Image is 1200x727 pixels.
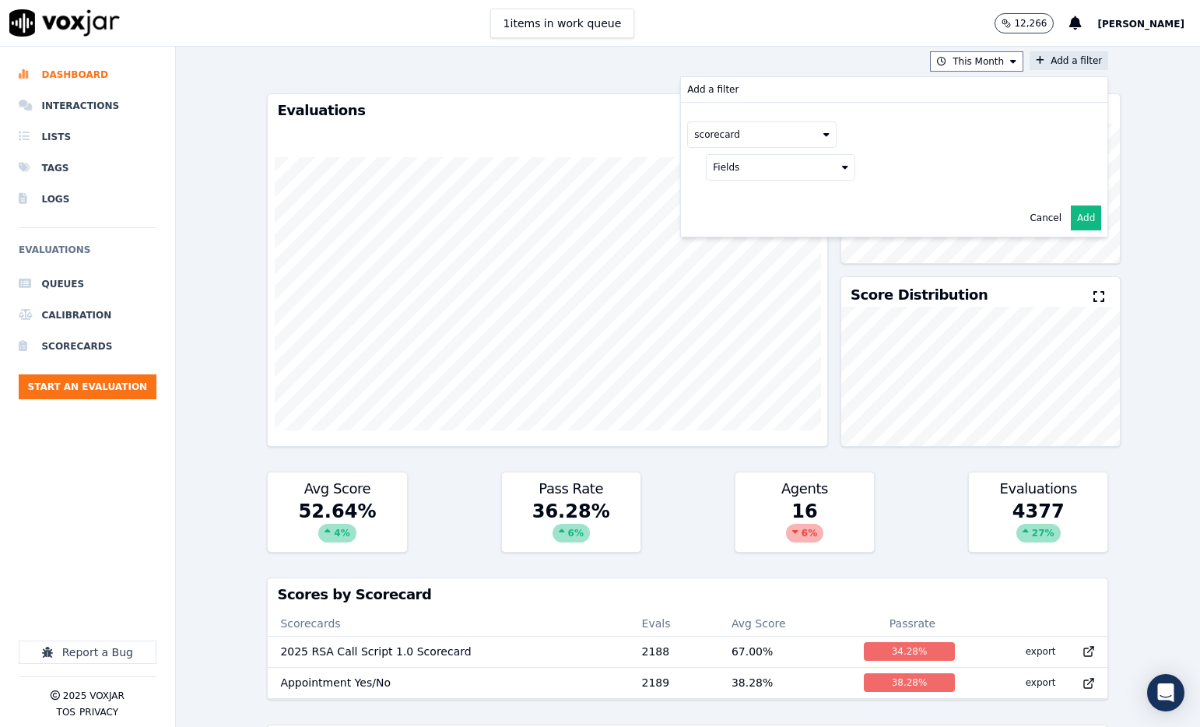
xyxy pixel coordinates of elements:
[502,499,640,552] div: 36.28 %
[63,690,125,702] p: 2025 Voxjar
[19,641,156,664] button: Report a Bug
[735,499,874,552] div: 16
[277,588,1098,602] h3: Scores by Scorecard
[9,9,120,37] img: voxjar logo
[553,524,590,543] div: 6 %
[786,524,823,543] div: 6 %
[1014,17,1047,30] p: 12,266
[19,153,156,184] a: Tags
[864,642,955,661] div: 34.28 %
[706,154,855,181] button: Fields
[19,59,156,90] a: Dashboard
[511,482,631,496] h3: Pass Rate
[1097,19,1184,30] span: [PERSON_NAME]
[268,499,406,552] div: 52.64 %
[630,636,719,667] td: 2188
[1030,51,1108,70] button: Add a filterAdd a filter scorecard Fields Cancel Add
[19,121,156,153] a: Lists
[719,667,851,698] td: 38.28 %
[1016,524,1061,543] div: 27 %
[1030,212,1061,224] button: Cancel
[19,374,156,399] button: Start an Evaluation
[318,524,356,543] div: 4 %
[630,667,719,698] td: 2189
[19,269,156,300] a: Queues
[687,121,837,148] button: scorecard
[79,706,118,718] button: Privacy
[969,499,1107,552] div: 4377
[268,611,629,636] th: Scorecards
[864,673,955,692] div: 38.28 %
[19,241,156,269] h6: Evaluations
[1013,639,1068,664] button: export
[995,13,1054,33] button: 12,266
[630,611,719,636] th: Evals
[268,636,629,667] td: 2025 RSA Call Script 1.0 Scorecard
[57,706,75,718] button: TOS
[277,482,397,496] h3: Avg Score
[1013,670,1068,695] button: export
[851,288,988,302] h3: Score Distribution
[19,184,156,215] a: Logs
[268,667,629,698] td: Appointment Yes/No
[719,611,851,636] th: Avg Score
[719,636,851,667] td: 67.00 %
[851,611,974,636] th: Passrate
[277,104,818,118] h3: Evaluations
[1147,674,1184,711] div: Open Intercom Messenger
[1071,205,1101,230] button: Add
[19,90,156,121] a: Interactions
[1097,14,1200,33] button: [PERSON_NAME]
[978,482,1098,496] h3: Evaluations
[745,482,865,496] h3: Agents
[930,51,1023,72] button: This Month
[687,83,739,96] p: Add a filter
[490,9,635,38] button: 1items in work queue
[19,331,156,362] a: Scorecards
[995,13,1069,33] button: 12,266
[19,300,156,331] a: Calibration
